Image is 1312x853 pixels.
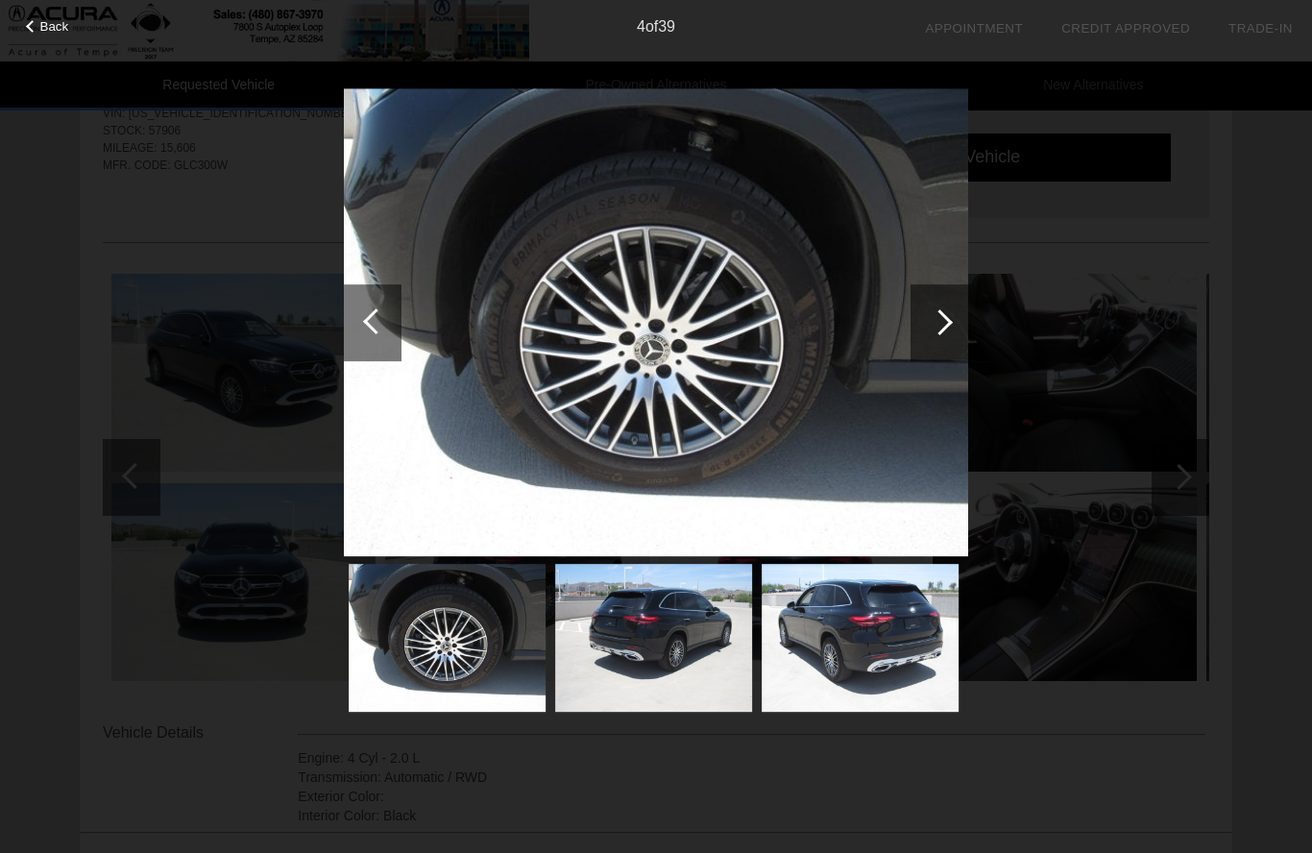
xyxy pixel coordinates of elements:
a: Trade-In [1228,21,1293,36]
img: 4.jpg [349,564,546,712]
img: 6.jpg [762,564,959,712]
span: 39 [658,18,675,35]
img: 4.jpg [344,88,968,557]
a: Credit Approved [1061,21,1190,36]
span: Back [40,19,69,34]
a: Appointment [925,21,1023,36]
span: 4 [637,18,645,35]
img: 5.jpg [555,564,752,712]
